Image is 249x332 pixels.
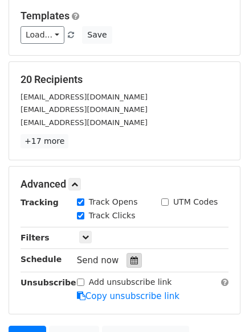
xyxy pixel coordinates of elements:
[21,278,76,287] strong: Unsubscribe
[21,73,228,86] h5: 20 Recipients
[21,93,148,101] small: [EMAIL_ADDRESS][DOMAIN_NAME]
[21,233,50,242] strong: Filters
[21,105,148,114] small: [EMAIL_ADDRESS][DOMAIN_NAME]
[173,196,218,208] label: UTM Codes
[21,134,68,148] a: +17 more
[77,291,179,301] a: Copy unsubscribe link
[21,255,62,264] strong: Schedule
[21,178,228,190] h5: Advanced
[89,210,136,222] label: Track Clicks
[89,196,138,208] label: Track Opens
[192,277,249,332] iframe: Chat Widget
[21,26,64,44] a: Load...
[82,26,112,44] button: Save
[89,276,172,288] label: Add unsubscribe link
[77,255,119,265] span: Send now
[21,198,59,207] strong: Tracking
[21,10,70,22] a: Templates
[21,118,148,127] small: [EMAIL_ADDRESS][DOMAIN_NAME]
